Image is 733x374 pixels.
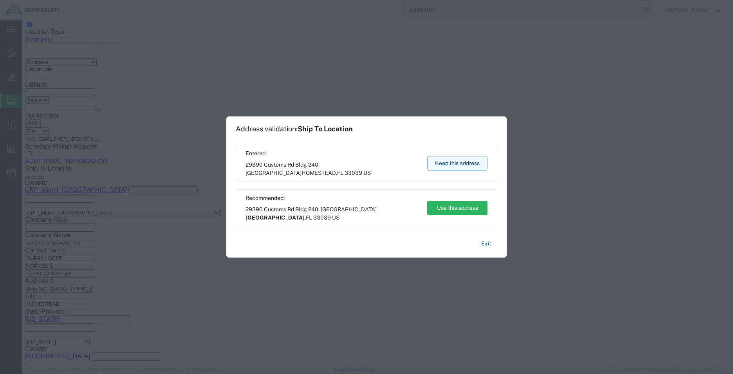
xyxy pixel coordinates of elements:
span: 29390 Customs Rd Bldg 240, [GEOGRAPHIC_DATA] , [246,205,420,222]
span: US [363,170,371,176]
span: FL [306,214,312,221]
span: FL [337,170,343,176]
span: Recommended: [246,194,420,202]
span: Ship To Location [298,125,353,133]
button: Keep this address [427,156,487,171]
button: Use this address [427,201,487,215]
span: 33039 [345,170,362,176]
span: 29390 Customs Rd Bldg 240, [GEOGRAPHIC_DATA] , [246,161,420,177]
span: US [332,214,339,221]
button: Exit [475,237,497,251]
span: 33039 [313,214,331,221]
span: Entered: [246,149,420,158]
span: [GEOGRAPHIC_DATA] [246,214,305,221]
span: HOMESTEAD [302,170,336,176]
h1: Address validation: [236,125,353,133]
